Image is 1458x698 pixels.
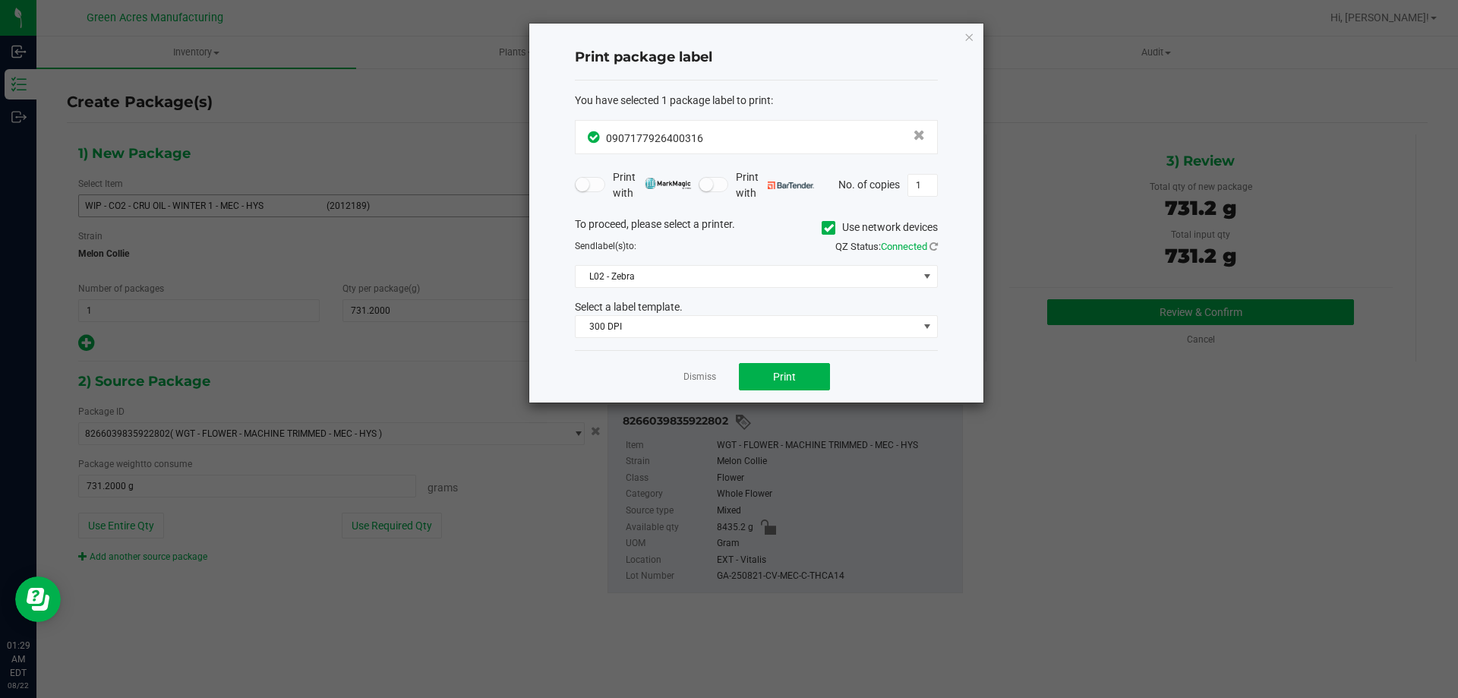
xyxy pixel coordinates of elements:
h4: Print package label [575,48,938,68]
span: No. of copies [838,178,900,190]
img: mark_magic_cybra.png [645,178,691,189]
span: 0907177926400316 [606,132,703,144]
span: L02 - Zebra [576,266,918,287]
span: Print with [736,169,814,201]
img: bartender.png [768,182,814,189]
div: To proceed, please select a printer. [563,216,949,239]
div: : [575,93,938,109]
span: You have selected 1 package label to print [575,94,771,106]
span: Connected [881,241,927,252]
span: Print with [613,169,691,201]
a: Dismiss [683,371,716,384]
iframe: Resource center [15,576,61,622]
span: QZ Status: [835,241,938,252]
span: Print [773,371,796,383]
span: label(s) [595,241,626,251]
button: Print [739,363,830,390]
span: 300 DPI [576,316,918,337]
div: Select a label template. [563,299,949,315]
span: In Sync [588,129,602,145]
label: Use network devices [822,220,938,235]
span: Send to: [575,241,636,251]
